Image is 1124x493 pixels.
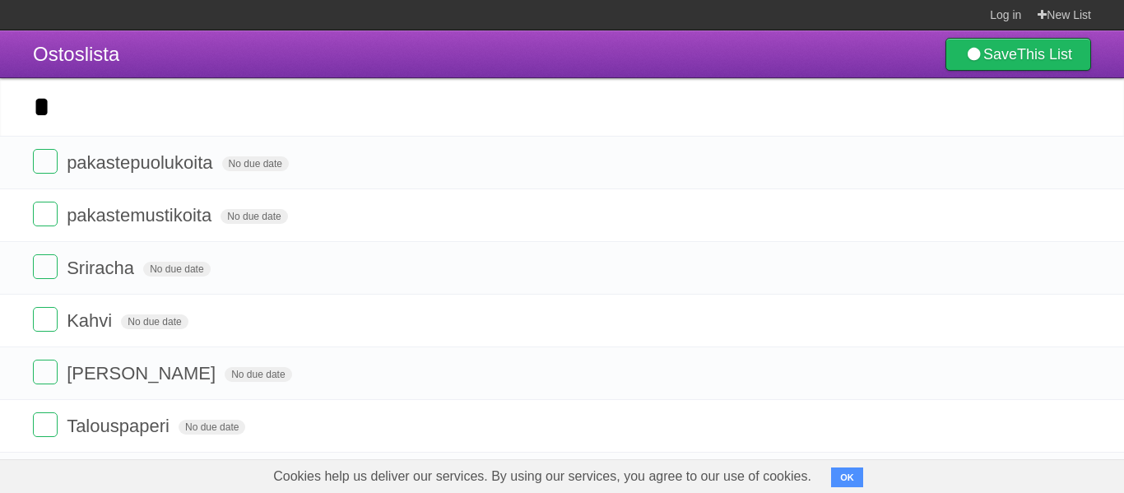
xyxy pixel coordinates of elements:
[831,467,863,487] button: OK
[67,258,138,278] span: Sriracha
[945,38,1091,71] a: SaveThis List
[121,314,188,329] span: No due date
[143,262,210,277] span: No due date
[33,412,58,437] label: Done
[33,254,58,279] label: Done
[33,149,58,174] label: Done
[33,43,119,65] span: Ostoslista
[33,360,58,384] label: Done
[33,202,58,226] label: Done
[67,416,174,436] span: Talouspaperi
[67,310,116,331] span: Kahvi
[67,152,216,173] span: pakastepuolukoita
[67,363,220,384] span: [PERSON_NAME]
[257,460,828,493] span: Cookies help us deliver our services. By using our services, you agree to our use of cookies.
[67,205,216,226] span: pakastemustikoita
[222,156,289,171] span: No due date
[225,367,291,382] span: No due date
[179,420,245,435] span: No due date
[33,307,58,332] label: Done
[221,209,287,224] span: No due date
[1017,46,1072,63] b: This List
